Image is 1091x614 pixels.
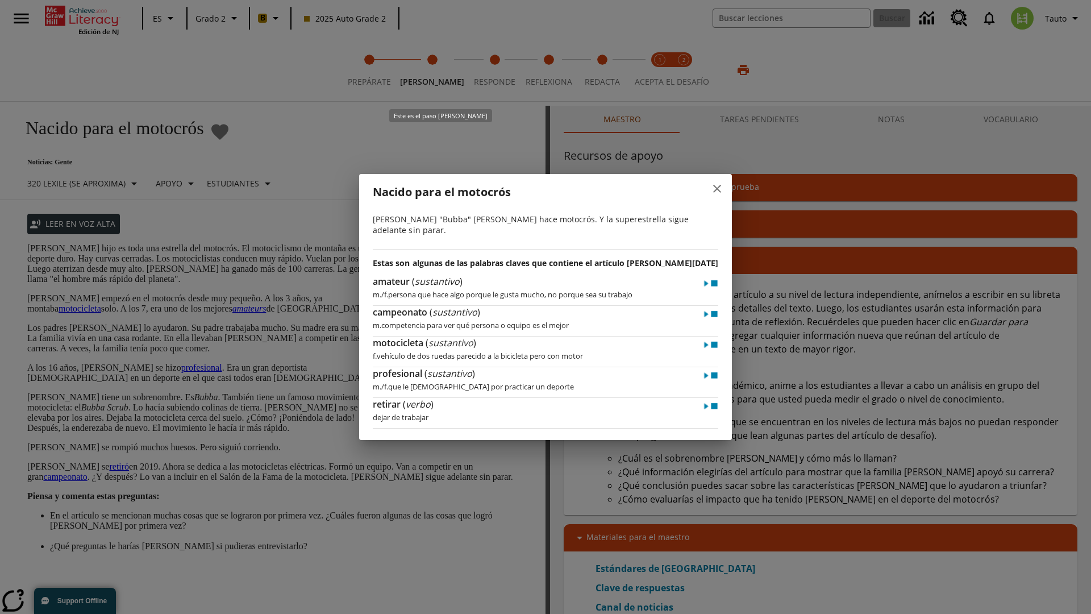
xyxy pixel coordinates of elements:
[710,370,718,381] img: Detener - profesional
[702,401,710,412] img: Reproducir - retirar
[384,381,388,392] span: f.
[703,175,731,202] button: close
[373,367,424,380] span: profesional
[373,306,480,318] h4: ( )
[373,345,714,361] p: vehículo de dos ruedas parecido a la bicicleta pero con motor
[710,339,718,351] img: Detener - motocicleta
[373,183,684,201] h2: Nacido para el motocrós
[373,398,403,410] span: retirar
[710,401,718,412] img: Detener - retirar
[406,398,431,410] span: verbo
[373,320,381,330] span: m.
[432,306,477,318] span: sustantivo
[384,289,388,300] span: f.
[702,309,710,320] img: Reproducir - campeonato
[373,351,377,361] span: f.
[428,337,473,349] span: sustantivo
[702,339,710,351] img: Reproducir - motocicleta
[373,275,412,288] span: amateur
[373,367,475,380] h4: ( )
[710,309,718,320] img: Detener - campeonato
[389,109,492,122] div: Este es el paso [PERSON_NAME]
[427,367,472,380] span: sustantivo
[373,376,714,392] p: / que le [DEMOGRAPHIC_DATA] por practicar un deporte
[373,250,718,276] h3: Estas son algunas de las palabras claves que contiene el artículo [PERSON_NAME][DATE]
[373,337,476,349] h4: ( )
[702,278,710,289] img: Reproducir - amateur
[415,275,460,288] span: sustantivo
[373,381,381,392] span: m.
[373,306,430,318] span: campeonato
[373,398,434,410] h4: ( )
[373,289,381,300] span: m.
[702,370,710,381] img: Reproducir - profesional
[710,278,718,289] img: Detener - amateur
[373,314,714,330] p: competencia para ver qué persona o equipo es el mejor
[373,275,463,288] h4: ( )
[373,214,714,235] p: [PERSON_NAME] "Bubba" [PERSON_NAME] hace motocrós. Y la superestrella sigue adelante sin parar.
[373,337,426,349] span: motocicleta
[373,284,714,300] p: / persona que hace algo porque le gusta mucho, no porque sea su trabajo
[373,406,714,422] p: dejar de trabajar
